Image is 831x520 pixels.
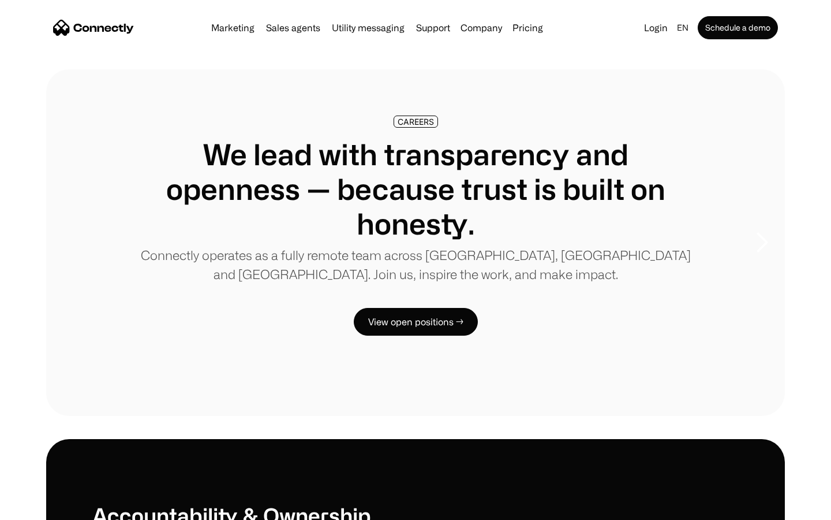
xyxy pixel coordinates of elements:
a: Marketing [207,23,259,32]
aside: Language selected: English [12,499,69,516]
a: Sales agents [261,23,325,32]
div: en [672,20,695,36]
a: home [53,19,134,36]
a: Utility messaging [327,23,409,32]
div: en [677,20,688,36]
div: CAREERS [398,117,434,126]
a: Support [411,23,455,32]
p: Connectly operates as a fully remote team across [GEOGRAPHIC_DATA], [GEOGRAPHIC_DATA] and [GEOGRA... [138,246,692,284]
div: 1 of 8 [46,69,785,416]
div: Company [461,20,502,36]
div: Company [457,20,506,36]
h1: We lead with transparency and openness — because trust is built on honesty. [138,137,692,241]
a: Pricing [508,23,548,32]
ul: Language list [23,500,69,516]
div: carousel [46,69,785,416]
a: View open positions → [354,308,478,336]
div: next slide [739,185,785,300]
a: Login [639,20,672,36]
a: Schedule a demo [698,16,778,39]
